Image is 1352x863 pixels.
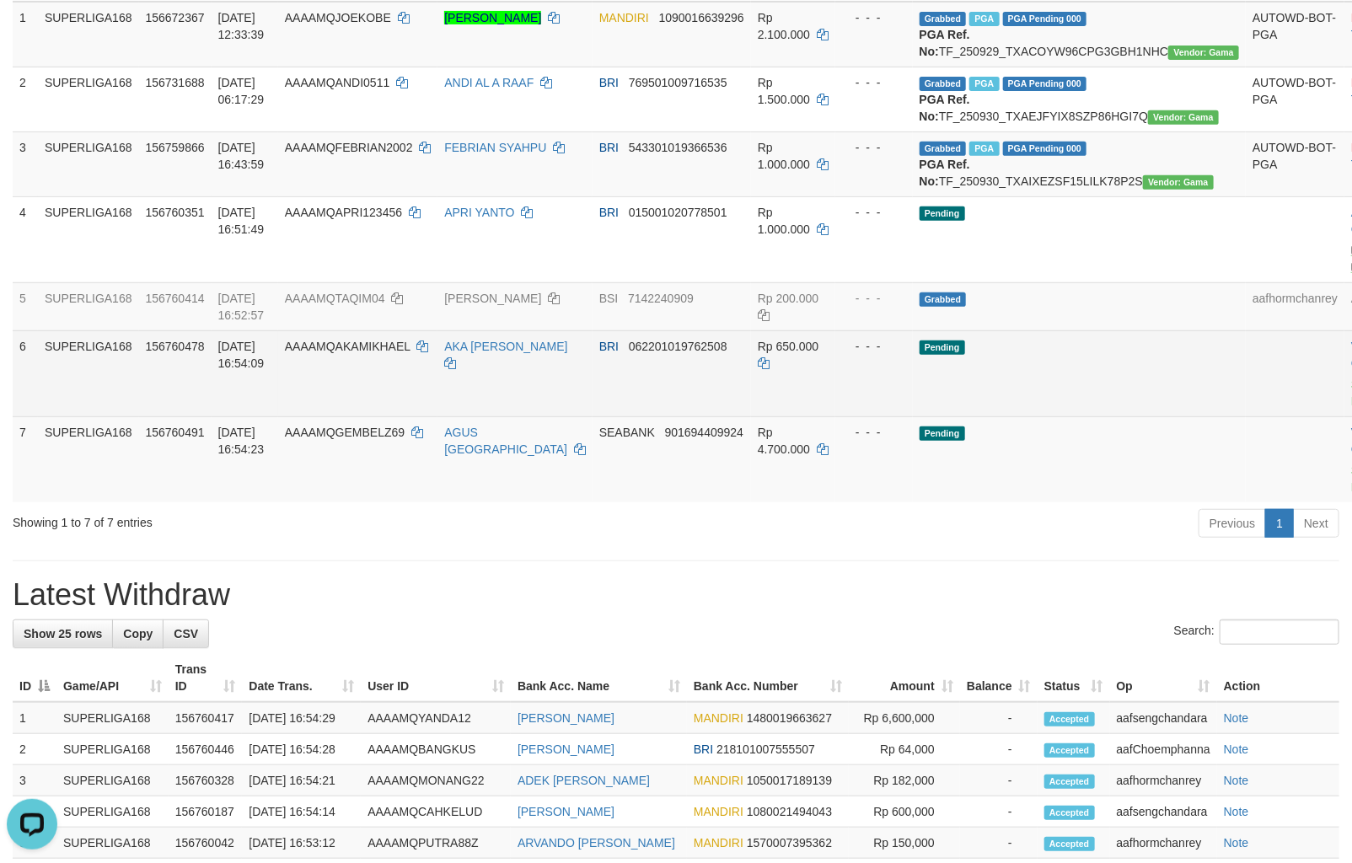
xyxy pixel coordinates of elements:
td: TF_250930_TXAEJFYIX8SZP86HGI7Q [913,67,1246,131]
span: Marked by aafromsomean [969,77,999,91]
td: [DATE] 16:54:29 [242,702,361,734]
a: Note [1224,836,1249,850]
span: PGA Pending [1003,77,1087,91]
td: [DATE] 16:53:12 [242,828,361,859]
span: [DATE] 16:51:49 [218,206,265,236]
th: Trans ID: activate to sort column ascending [169,654,243,702]
td: 156760417 [169,702,243,734]
td: 1 [13,702,56,734]
label: Search: [1174,619,1339,645]
span: Copy 7142240909 to clipboard [628,292,694,305]
th: Amount: activate to sort column ascending [849,654,960,702]
span: Copy 015001020778501 to clipboard [629,206,727,219]
td: TF_250929_TXACOYW96CPG3GBH1NHC [913,2,1246,67]
a: FEBRIAN SYAHPU [444,141,546,154]
a: ARVANDO [PERSON_NAME] [518,836,675,850]
a: Note [1224,805,1249,818]
a: [PERSON_NAME] [518,805,614,818]
td: TF_250930_TXAIXEZSF15LILK78P2S [913,131,1246,196]
th: Bank Acc. Name: activate to sort column ascending [511,654,687,702]
a: Copy [112,619,164,648]
a: CSV [163,619,209,648]
span: Vendor URL: https://trx31.1velocity.biz [1168,46,1239,60]
a: Previous [1199,509,1266,538]
input: Search: [1220,619,1339,645]
td: SUPERLIGA168 [56,828,169,859]
span: MANDIRI [694,774,743,787]
span: Accepted [1044,837,1095,851]
span: Copy [123,627,153,641]
span: Pending [920,340,965,355]
td: Rp 150,000 [849,828,960,859]
span: PGA Pending [1003,12,1087,26]
td: AUTOWD-BOT-PGA [1246,67,1344,131]
span: Rp 4.700.000 [758,426,810,456]
a: Note [1224,742,1249,756]
span: AAAAMQAPRI123456 [285,206,402,219]
td: aafhormchanrey [1246,282,1344,330]
a: [PERSON_NAME] [444,292,541,305]
span: MANDIRI [694,711,743,725]
th: Date Trans.: activate to sort column ascending [242,654,361,702]
td: - [960,765,1038,796]
span: AAAAMQTAQIM04 [285,292,385,305]
span: Vendor URL: https://trx31.1velocity.biz [1143,175,1214,190]
span: Copy 1480019663627 to clipboard [747,711,832,725]
span: [DATE] 06:17:29 [218,76,265,106]
td: - [960,734,1038,765]
td: [DATE] 16:54:14 [242,796,361,828]
div: - - - [842,338,906,355]
td: 3 [13,765,56,796]
span: AAAAMQAKAMIKHAEL [285,340,410,353]
td: SUPERLIGA168 [38,196,139,282]
span: BRI [599,141,619,154]
td: aafhormchanrey [1110,828,1217,859]
b: PGA Ref. No: [920,93,970,123]
b: PGA Ref. No: [920,158,970,188]
td: Rp 182,000 [849,765,960,796]
td: AAAAMQCAHKELUD [361,796,511,828]
a: [PERSON_NAME] [518,742,614,756]
td: 156760042 [169,828,243,859]
th: Bank Acc. Number: activate to sort column ascending [687,654,849,702]
td: Rp 600,000 [849,796,960,828]
span: [DATE] 16:52:57 [218,292,265,322]
td: AUTOWD-BOT-PGA [1246,131,1344,196]
th: Status: activate to sort column ascending [1038,654,1110,702]
span: 156731688 [146,76,205,89]
span: Pending [920,206,965,221]
td: 2 [13,67,38,131]
td: SUPERLIGA168 [38,131,139,196]
td: aafsengchandara [1110,702,1217,734]
td: AAAAMQMONANG22 [361,765,511,796]
span: MANDIRI [599,11,649,24]
a: APRI YANTO [444,206,514,219]
span: Copy 543301019366536 to clipboard [629,141,727,154]
span: Rp 1.000.000 [758,141,810,171]
span: Accepted [1044,806,1095,820]
span: 156760478 [146,340,205,353]
span: CSV [174,627,198,641]
td: 1 [13,2,38,67]
a: ADEK [PERSON_NAME] [518,774,650,787]
span: MANDIRI [694,836,743,850]
th: Action [1217,654,1339,702]
th: Op: activate to sort column ascending [1110,654,1217,702]
span: Marked by aafsengchandara [969,12,999,26]
span: Rp 1.500.000 [758,76,810,106]
td: Rp 64,000 [849,734,960,765]
span: 156760351 [146,206,205,219]
div: - - - [842,139,906,156]
td: - [960,796,1038,828]
span: BRI [599,340,619,353]
td: AAAAMQPUTRA88Z [361,828,511,859]
span: Grabbed [920,142,967,156]
span: BRI [599,206,619,219]
td: 6 [13,330,38,416]
td: SUPERLIGA168 [56,796,169,828]
span: Pending [920,426,965,441]
td: 2 [13,734,56,765]
a: Next [1293,509,1339,538]
span: Copy 062201019762508 to clipboard [629,340,727,353]
span: MANDIRI [694,805,743,818]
